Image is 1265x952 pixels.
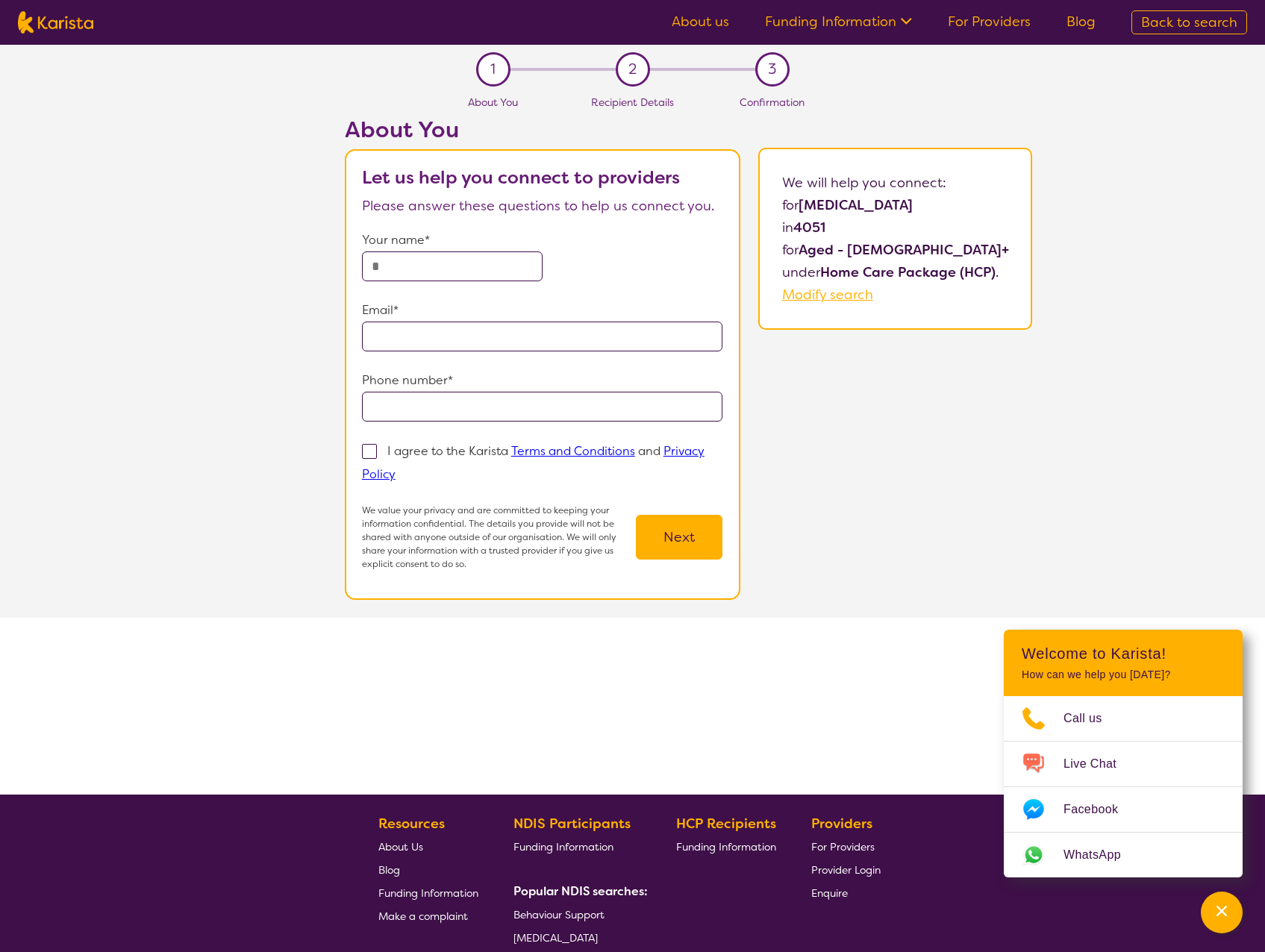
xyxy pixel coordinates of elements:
[811,840,875,854] span: For Providers
[765,13,912,31] a: Funding Information
[362,229,723,251] p: Your name*
[768,58,776,81] span: 3
[799,241,1009,259] b: Aged - [DEMOGRAPHIC_DATA]+
[362,166,680,190] b: Let us help you connect to providers
[1066,13,1096,31] a: Blog
[1201,892,1243,933] button: Channel Menu
[362,504,637,571] p: We value your privacy and are committed to keeping your information confidential. The details you...
[362,369,723,392] p: Phone number*
[782,261,1009,284] p: under .
[591,95,674,109] span: Recipient Details
[793,219,825,237] b: 4051
[345,116,740,143] h2: About You
[820,263,996,281] b: Home Care Package (HCP)
[782,286,873,304] a: Modify search
[511,443,635,459] a: Terms and Conditions
[1004,696,1243,877] ul: Choose channel
[378,835,478,858] a: About Us
[513,931,598,945] span: [MEDICAL_DATA]
[676,835,776,858] a: Funding Information
[513,835,642,858] a: Funding Information
[782,239,1009,261] p: for
[676,840,776,854] span: Funding Information
[782,172,1009,194] p: We will help you connect:
[378,840,423,854] span: About Us
[378,904,478,927] a: Make a complaint
[811,835,881,858] a: For Providers
[1004,630,1243,877] div: Channel Menu
[782,194,1009,216] p: for
[362,195,723,217] p: Please answer these questions to help us connect you.
[378,815,445,833] b: Resources
[628,58,637,81] span: 2
[1004,833,1243,877] a: Web link opens in a new tab.
[782,216,1009,239] p: in
[378,863,400,877] span: Blog
[636,515,722,560] button: Next
[490,58,496,81] span: 1
[1063,798,1136,821] span: Facebook
[1022,645,1225,663] h2: Welcome to Karista!
[1022,668,1225,681] p: How can we help you [DATE]?
[1063,844,1139,866] span: WhatsApp
[811,881,881,904] a: Enquire
[513,815,631,833] b: NDIS Participants
[378,909,468,923] span: Make a complaint
[18,11,93,34] img: Karista logo
[468,95,518,109] span: About You
[1063,707,1120,730] span: Call us
[740,95,805,109] span: Confirmation
[378,881,478,904] a: Funding Information
[362,299,723,322] p: Email*
[676,815,776,833] b: HCP Recipients
[513,840,613,854] span: Funding Information
[513,903,642,926] a: Behaviour Support
[1131,10,1247,34] a: Back to search
[378,886,478,900] span: Funding Information
[672,13,729,31] a: About us
[1063,753,1134,775] span: Live Chat
[513,908,605,921] span: Behaviour Support
[362,443,705,482] p: I agree to the Karista and
[513,926,642,949] a: [MEDICAL_DATA]
[378,858,478,881] a: Blog
[1141,13,1237,31] span: Back to search
[799,196,913,214] b: [MEDICAL_DATA]
[811,886,848,900] span: Enquire
[513,883,648,899] b: Popular NDIS searches:
[811,863,881,877] span: Provider Login
[362,443,705,482] a: Privacy Policy
[948,13,1031,31] a: For Providers
[811,815,872,833] b: Providers
[811,858,881,881] a: Provider Login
